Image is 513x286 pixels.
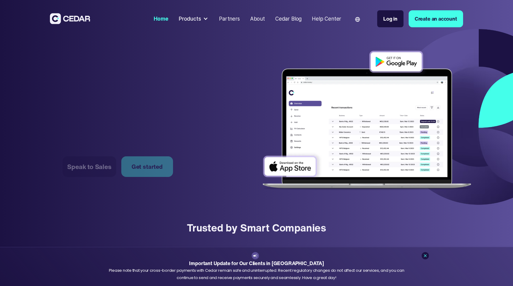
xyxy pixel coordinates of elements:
a: Get started [121,156,173,177]
a: Home [151,12,171,26]
div: Products [179,15,201,23]
div: Log in [383,15,397,23]
div: Help Center [312,15,341,23]
a: Log in [377,10,404,27]
a: Help Center [309,12,344,26]
a: About [247,12,267,26]
a: Partners [217,12,243,26]
div: Cedar Blog [275,15,302,23]
a: Create an account [409,10,463,27]
img: world icon [355,17,360,22]
a: Speak to Sales [63,156,116,177]
div: About [250,15,265,23]
img: Dashboard of transactions [258,47,476,195]
div: Partners [219,15,240,23]
div: Home [154,15,168,23]
a: Cedar Blog [273,12,304,26]
div: Products [176,12,211,25]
